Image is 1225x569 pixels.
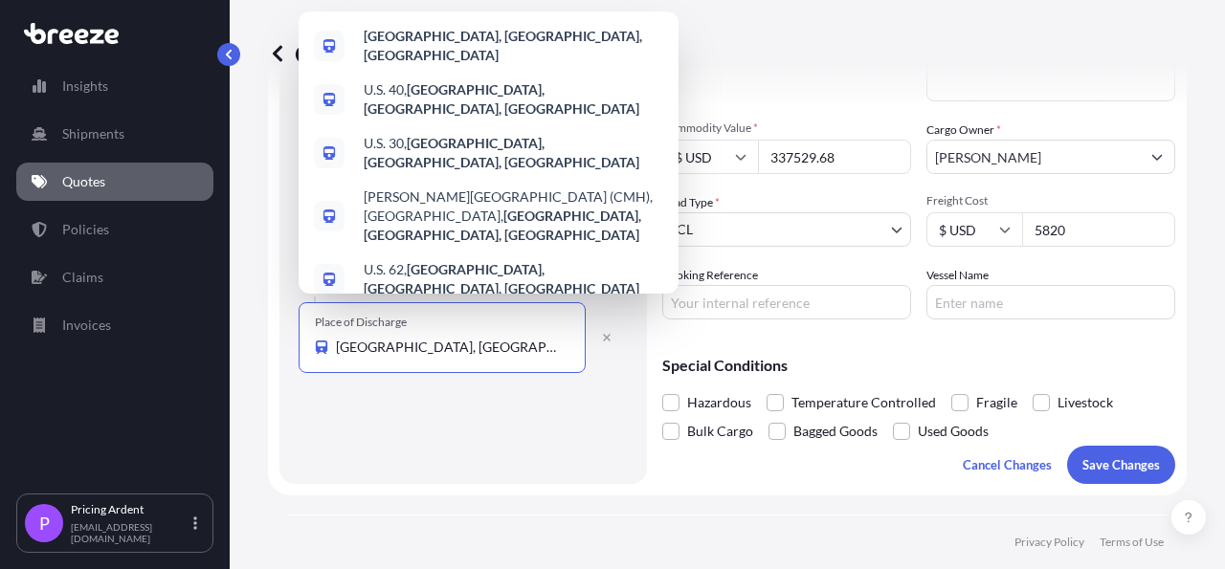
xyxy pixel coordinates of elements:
p: Quote 499011 [268,38,456,69]
label: Booking Reference [662,266,758,285]
span: Livestock [1058,388,1113,417]
b: [GEOGRAPHIC_DATA], [GEOGRAPHIC_DATA], [GEOGRAPHIC_DATA] [364,261,639,296]
span: Commodity Value [662,120,911,136]
p: Special Conditions [662,358,1175,373]
span: Bagged Goods [793,417,878,446]
p: Invoices [62,316,111,335]
p: Cancel Changes [963,455,1052,474]
span: P [39,514,50,533]
p: Shipments [62,124,124,143]
p: Pricing Ardent [71,502,189,517]
button: Show suggestions [1140,140,1174,174]
b: [GEOGRAPHIC_DATA], [GEOGRAPHIC_DATA], [GEOGRAPHIC_DATA] [364,28,642,63]
span: Load Type [662,193,720,212]
input: Full name [927,140,1140,174]
span: Hazardous [687,388,751,417]
p: Terms of Use [1100,535,1164,550]
input: Place of Discharge [336,338,562,357]
span: U.S. 30, [364,134,663,172]
label: Cargo Owner [926,120,1001,140]
p: [EMAIL_ADDRESS][DOMAIN_NAME] [71,521,189,544]
b: [GEOGRAPHIC_DATA], [GEOGRAPHIC_DATA], [GEOGRAPHIC_DATA] [364,81,639,117]
input: Enter name [926,285,1175,319]
p: Quotes [62,172,105,191]
input: Your internal reference [662,285,911,319]
p: Privacy Policy [1014,535,1084,550]
p: Insights [62,77,108,96]
p: Claims [62,268,103,287]
div: Place of Discharge [315,315,407,330]
div: Show suggestions [299,11,679,294]
span: U.S. 40, [364,80,663,119]
span: Temperature Controlled [791,388,936,417]
input: Enter amount [1022,212,1175,247]
span: Fragile [976,388,1017,417]
p: Save Changes [1082,455,1160,474]
label: Vessel Name [926,266,989,285]
span: Bulk Cargo [687,417,753,446]
input: Type amount [758,140,911,174]
b: [GEOGRAPHIC_DATA], [GEOGRAPHIC_DATA], [GEOGRAPHIC_DATA] [364,135,639,170]
span: LCL [671,220,693,239]
span: U.S. 62, [364,260,663,298]
span: Used Goods [918,417,989,446]
span: [PERSON_NAME][GEOGRAPHIC_DATA] (CMH), [GEOGRAPHIC_DATA], [364,187,663,245]
p: Policies [62,220,109,239]
span: Freight Cost [926,193,1175,208]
